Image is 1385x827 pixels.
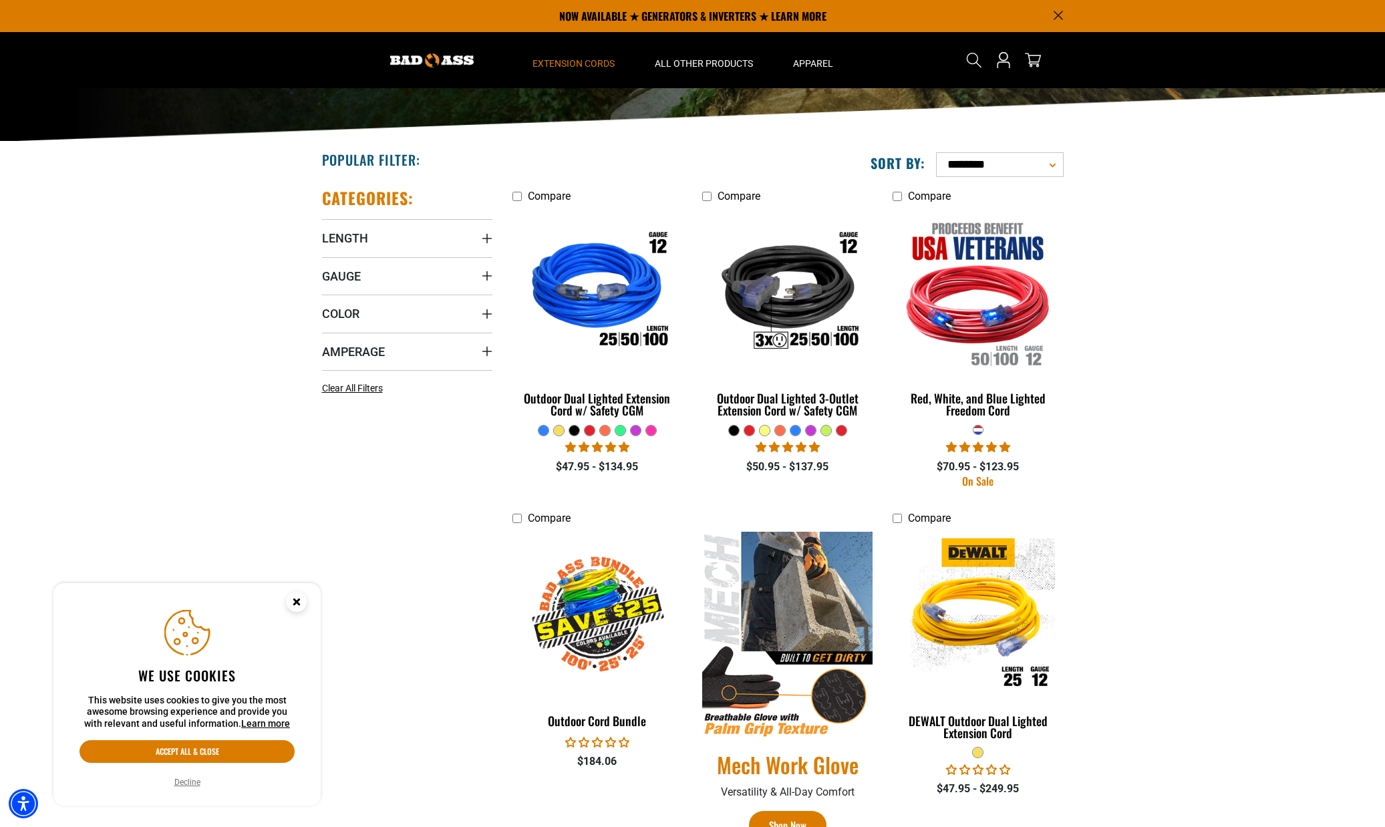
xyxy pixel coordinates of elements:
summary: Gauge [322,257,492,295]
aside: Cookie Consent [53,583,321,806]
a: This website uses cookies to give you the most awesome browsing experience and provide you with r... [241,718,290,729]
div: Red, White, and Blue Lighted Freedom Cord [893,392,1063,416]
summary: Color [322,295,492,332]
h2: We use cookies [80,667,295,684]
span: Color [322,306,359,321]
a: Outdoor Dual Lighted Extension Cord w/ Safety CGM Outdoor Dual Lighted Extension Cord w/ Safety CGM [512,209,683,424]
div: Outdoor Dual Lighted Extension Cord w/ Safety CGM [512,392,683,416]
div: $184.06 [512,754,683,770]
summary: Extension Cords [512,32,635,88]
h2: Popular Filter: [322,151,420,168]
a: Outdoor Cord Bundle Outdoor Cord Bundle [512,532,683,735]
span: Amperage [322,344,385,359]
div: On Sale [893,476,1063,486]
a: Red, White, and Blue Lighted Freedom Cord Red, White, and Blue Lighted Freedom Cord [893,209,1063,424]
span: Compare [908,512,951,524]
span: Compare [718,190,760,202]
div: Outdoor Cord Bundle [512,715,683,727]
summary: Search [963,49,985,71]
a: Outdoor Dual Lighted 3-Outlet Extension Cord w/ Safety CGM Outdoor Dual Lighted 3-Outlet Extensio... [702,209,873,424]
a: Mech Work Glove [702,751,873,779]
p: This website uses cookies to give you the most awesome browsing experience and provide you with r... [80,695,295,730]
div: $47.95 - $134.95 [512,459,683,475]
img: Outdoor Dual Lighted Extension Cord w/ Safety CGM [513,216,681,369]
span: Apparel [793,57,833,69]
button: Decline [170,776,204,789]
button: Close this option [273,583,321,625]
a: Clear All Filters [322,381,388,395]
img: Outdoor Cord Bundle [513,538,681,691]
summary: Apparel [773,32,853,88]
span: Compare [908,190,951,202]
span: 0.00 stars [946,764,1010,776]
img: Red, White, and Blue Lighted Freedom Cord [894,216,1062,369]
a: cart [1022,52,1044,68]
span: 0.00 stars [565,736,629,749]
h2: Categories: [322,188,414,208]
div: Accessibility Menu [9,789,38,818]
span: Gauge [322,269,361,284]
div: Outdoor Dual Lighted 3-Outlet Extension Cord w/ Safety CGM [702,392,873,416]
a: DEWALT Outdoor Dual Lighted Extension Cord DEWALT Outdoor Dual Lighted Extension Cord [893,532,1063,747]
p: Versatility & All-Day Comfort [702,784,873,800]
img: Mech Work Glove [702,532,873,738]
span: 4.80 stars [756,441,820,454]
span: Clear All Filters [322,383,383,393]
img: Bad Ass Extension Cords [390,53,474,67]
img: Outdoor Dual Lighted 3-Outlet Extension Cord w/ Safety CGM [704,216,872,369]
span: Length [322,230,368,246]
span: Extension Cords [532,57,615,69]
summary: Amperage [322,333,492,370]
div: $47.95 - $249.95 [893,781,1063,797]
div: $70.95 - $123.95 [893,459,1063,475]
div: DEWALT Outdoor Dual Lighted Extension Cord [893,715,1063,739]
button: Accept all & close [80,740,295,763]
a: Open this option [993,32,1014,88]
label: Sort by: [871,154,925,172]
span: 4.83 stars [565,441,629,454]
div: $50.95 - $137.95 [702,459,873,475]
summary: All Other Products [635,32,773,88]
img: DEWALT Outdoor Dual Lighted Extension Cord [894,538,1062,691]
span: Compare [528,512,571,524]
span: Compare [528,190,571,202]
span: All Other Products [655,57,753,69]
span: 5.00 stars [946,441,1010,454]
summary: Length [322,219,492,257]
